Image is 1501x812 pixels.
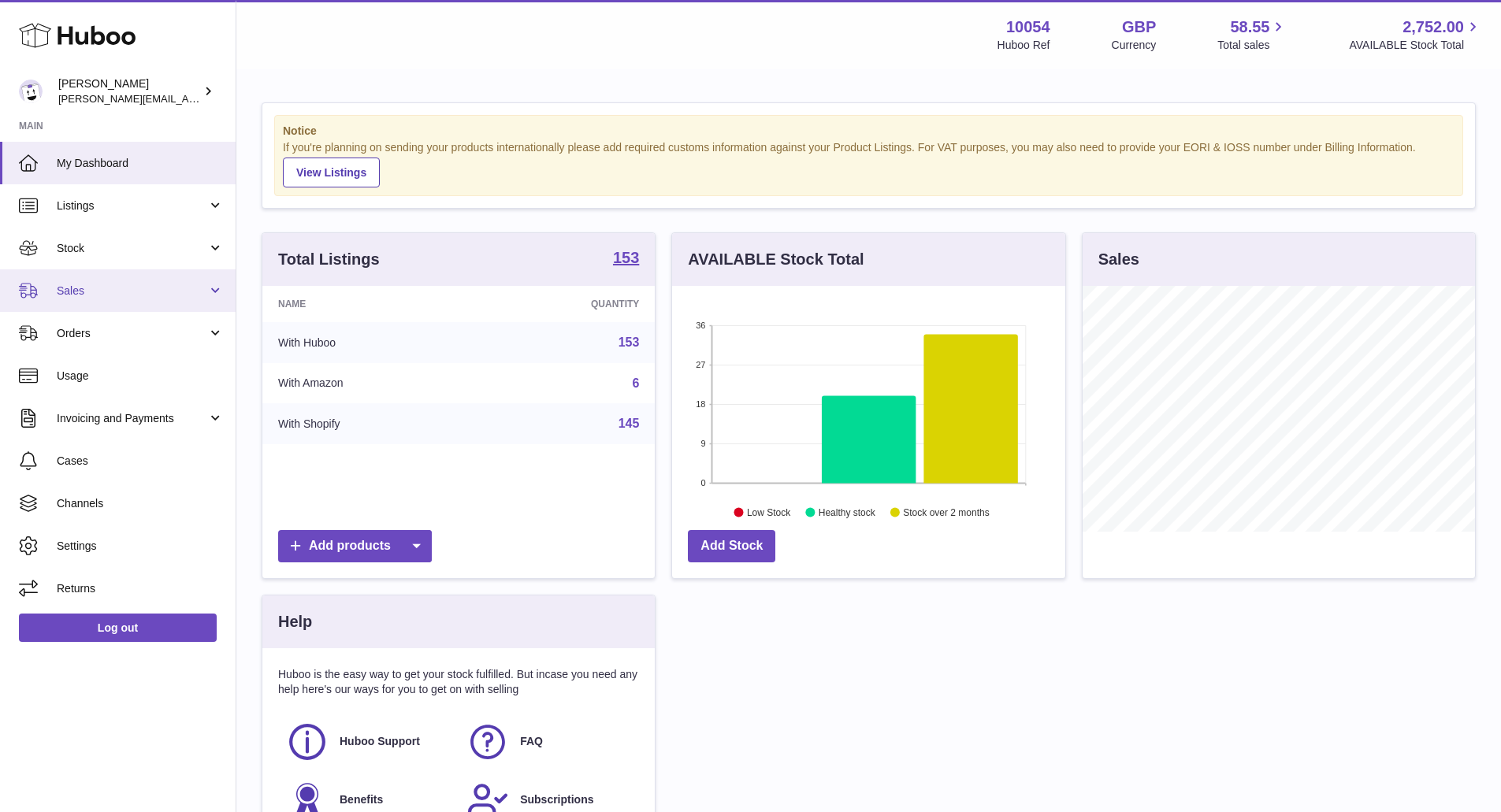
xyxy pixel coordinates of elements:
[477,286,656,322] th: Quantity
[340,734,420,749] span: Huboo Support
[697,321,706,330] text: 36
[57,411,207,426] span: Invoicing and Payments
[278,667,639,697] p: Huboo is the easy way to get your stock fulfilled. But incase you need any help here's our ways f...
[701,478,706,488] text: 0
[57,454,224,469] span: Cases
[57,326,207,341] span: Orders
[619,336,640,349] a: 153
[632,376,639,390] a: 6
[1112,38,1157,53] div: Currency
[1122,17,1156,38] strong: GBP
[19,614,217,642] a: Log out
[57,581,224,596] span: Returns
[58,92,316,105] span: [PERSON_NAME][EMAIL_ADDRESS][DOMAIN_NAME]
[613,250,639,269] a: 153
[262,322,477,363] td: With Huboo
[57,156,224,171] span: My Dashboard
[1098,249,1139,270] h3: Sales
[278,249,380,270] h3: Total Listings
[57,369,224,384] span: Usage
[262,403,477,444] td: With Shopify
[283,140,1455,187] div: If you're planning on sending your products internationally please add required customs informati...
[340,792,383,807] span: Benefits
[613,250,639,265] strong: 153
[286,721,451,763] a: Huboo Support
[19,80,43,103] img: luz@capsuline.com
[283,158,380,187] a: View Listings
[520,792,593,807] span: Subscriptions
[1217,38,1287,53] span: Total sales
[262,286,477,322] th: Name
[619,417,640,430] a: 145
[520,734,543,749] span: FAQ
[1403,17,1464,38] span: 2,752.00
[688,249,864,270] h3: AVAILABLE Stock Total
[57,496,224,511] span: Channels
[1349,17,1482,53] a: 2,752.00 AVAILABLE Stock Total
[1230,17,1269,38] span: 58.55
[819,506,876,517] text: Healthy stock
[262,363,477,404] td: With Amazon
[57,241,207,256] span: Stock
[466,721,631,763] a: FAQ
[278,611,312,632] h3: Help
[1217,17,1287,53] a: 58.55 Total sales
[278,530,432,562] a: Add products
[697,360,706,369] text: 27
[1349,38,1482,53] span: AVAILABLE Stock Total
[747,506,791,517] text: Low Stock
[904,506,990,517] text: Stock over 2 months
[697,399,706,409] text: 18
[57,198,207,213] span: Listings
[998,38,1050,53] div: Huboo Ref
[57,539,224,554] span: Settings
[701,439,706,448] text: 9
[1006,17,1050,38] strong: 10054
[688,530,775,562] a: Add Stock
[283,124,1455,139] strong: Notice
[57,284,207,298] span: Sales
[58,76,200,106] div: [PERSON_NAME]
